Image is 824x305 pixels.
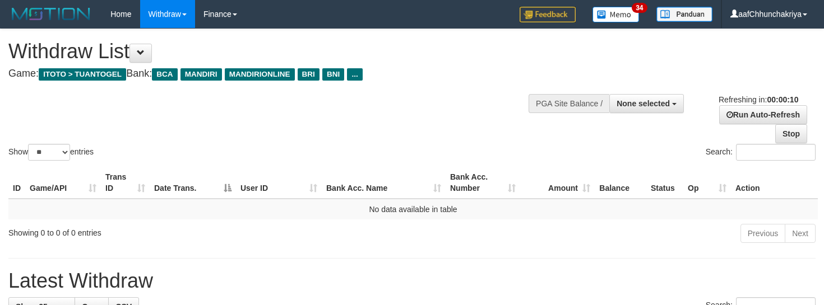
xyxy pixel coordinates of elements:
th: Op: activate to sort column ascending [683,167,731,199]
span: BNI [322,68,344,81]
button: None selected [609,94,684,113]
div: PGA Site Balance / [529,94,609,113]
span: ... [347,68,362,81]
span: Refreshing in: [719,95,798,104]
span: BRI [298,68,320,81]
h1: Withdraw List [8,40,538,63]
h1: Latest Withdraw [8,270,816,292]
h4: Game: Bank: [8,68,538,79]
th: Date Trans.: activate to sort column descending [150,167,236,199]
span: 34 [632,3,647,13]
label: Show entries [8,144,94,161]
div: Showing 0 to 0 of 0 entries [8,223,335,238]
a: Next [785,224,816,243]
a: Previous [740,224,785,243]
span: MANDIRI [180,68,222,81]
th: ID [8,167,25,199]
th: Bank Acc. Name: activate to sort column ascending [322,167,446,199]
img: panduan.png [656,7,712,22]
th: Game/API: activate to sort column ascending [25,167,101,199]
select: Showentries [28,144,70,161]
th: Bank Acc. Number: activate to sort column ascending [446,167,520,199]
td: No data available in table [8,199,818,219]
input: Search: [736,144,816,161]
th: Amount: activate to sort column ascending [520,167,595,199]
th: Status [646,167,683,199]
label: Search: [706,144,816,161]
span: ITOTO > TUANTOGEL [39,68,126,81]
a: Run Auto-Refresh [719,105,807,124]
strong: 00:00:10 [767,95,798,104]
span: MANDIRIONLINE [225,68,295,81]
th: Trans ID: activate to sort column ascending [101,167,150,199]
th: Action [731,167,818,199]
th: Balance [595,167,646,199]
span: None selected [617,99,670,108]
a: Stop [775,124,807,143]
th: User ID: activate to sort column ascending [236,167,322,199]
img: MOTION_logo.png [8,6,94,22]
img: Button%20Memo.svg [592,7,640,22]
img: Feedback.jpg [520,7,576,22]
span: BCA [152,68,177,81]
